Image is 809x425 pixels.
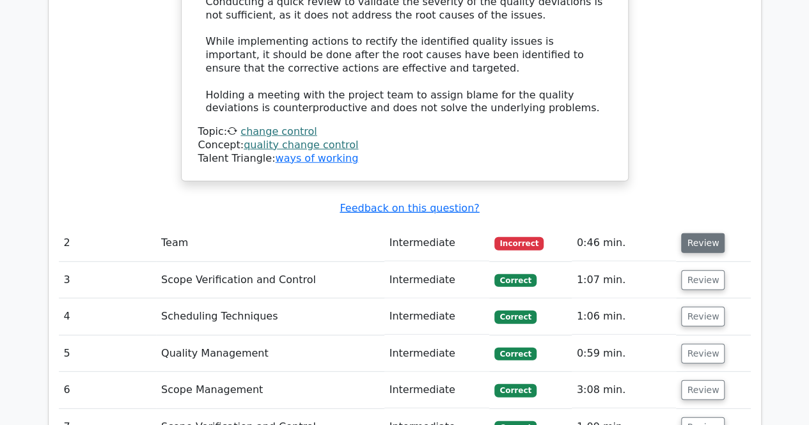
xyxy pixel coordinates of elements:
td: 3:08 min. [572,372,677,408]
span: Correct [494,311,536,323]
td: Scheduling Techniques [156,298,384,335]
a: change control [240,125,317,137]
button: Review [681,344,725,364]
span: Correct [494,274,536,287]
button: Review [681,380,725,400]
td: 5 [59,336,157,372]
td: 1:06 min. [572,298,677,335]
td: Intermediate [384,336,490,372]
td: Quality Management [156,336,384,372]
td: Scope Management [156,372,384,408]
td: Intermediate [384,225,490,261]
td: 2 [59,225,157,261]
button: Review [681,233,725,253]
span: Incorrect [494,237,544,250]
span: Correct [494,348,536,360]
td: 0:59 min. [572,336,677,372]
button: Review [681,270,725,290]
td: Team [156,225,384,261]
td: Intermediate [384,262,490,298]
a: quality change control [244,139,358,151]
td: 4 [59,298,157,335]
td: 3 [59,262,157,298]
td: 1:07 min. [572,262,677,298]
td: Intermediate [384,372,490,408]
div: Concept: [198,139,611,152]
div: Talent Triangle: [198,125,611,165]
td: Intermediate [384,298,490,335]
td: 0:46 min. [572,225,677,261]
div: Topic: [198,125,611,139]
td: 6 [59,372,157,408]
a: Feedback on this question? [340,202,479,214]
a: ways of working [275,152,358,164]
span: Correct [494,384,536,397]
button: Review [681,307,725,327]
td: Scope Verification and Control [156,262,384,298]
